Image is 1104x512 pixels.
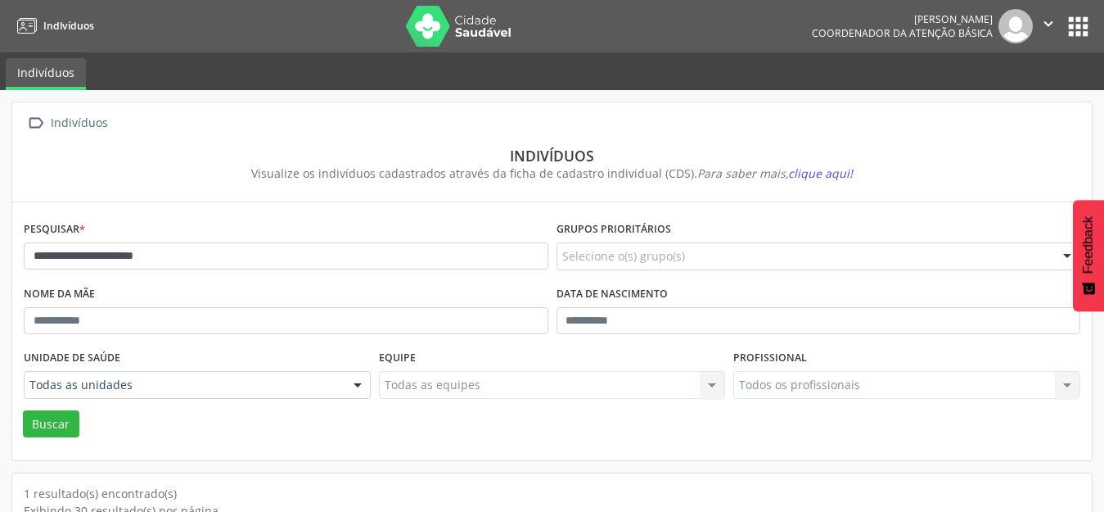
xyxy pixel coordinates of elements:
div: 1 resultado(s) encontrado(s) [24,485,1080,502]
label: Unidade de saúde [24,346,120,371]
label: Pesquisar [24,217,85,242]
span: clique aqui! [788,165,853,181]
i: Para saber mais, [697,165,853,181]
button: Feedback - Mostrar pesquisa [1073,200,1104,311]
div: Indivíduos [47,111,110,135]
button:  [1033,9,1064,43]
a: Indivíduos [6,58,86,90]
a: Indivíduos [11,12,94,39]
button: Buscar [23,410,79,438]
a:  Indivíduos [24,111,110,135]
span: Coordenador da Atenção Básica [812,26,993,40]
span: Selecione o(s) grupo(s) [562,247,685,265]
i:  [24,111,47,135]
label: Profissional [733,346,807,371]
label: Grupos prioritários [557,217,671,242]
label: Nome da mãe [24,282,95,307]
div: Indivíduos [35,147,1069,165]
img: img [998,9,1033,43]
label: Data de nascimento [557,282,668,307]
button: apps [1064,12,1093,41]
div: Visualize os indivíduos cadastrados através da ficha de cadastro individual (CDS). [35,165,1069,182]
div: [PERSON_NAME] [812,12,993,26]
label: Equipe [379,346,416,371]
span: Feedback [1081,216,1096,274]
span: Indivíduos [43,19,94,33]
i:  [1039,15,1057,33]
span: Todas as unidades [29,377,337,393]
